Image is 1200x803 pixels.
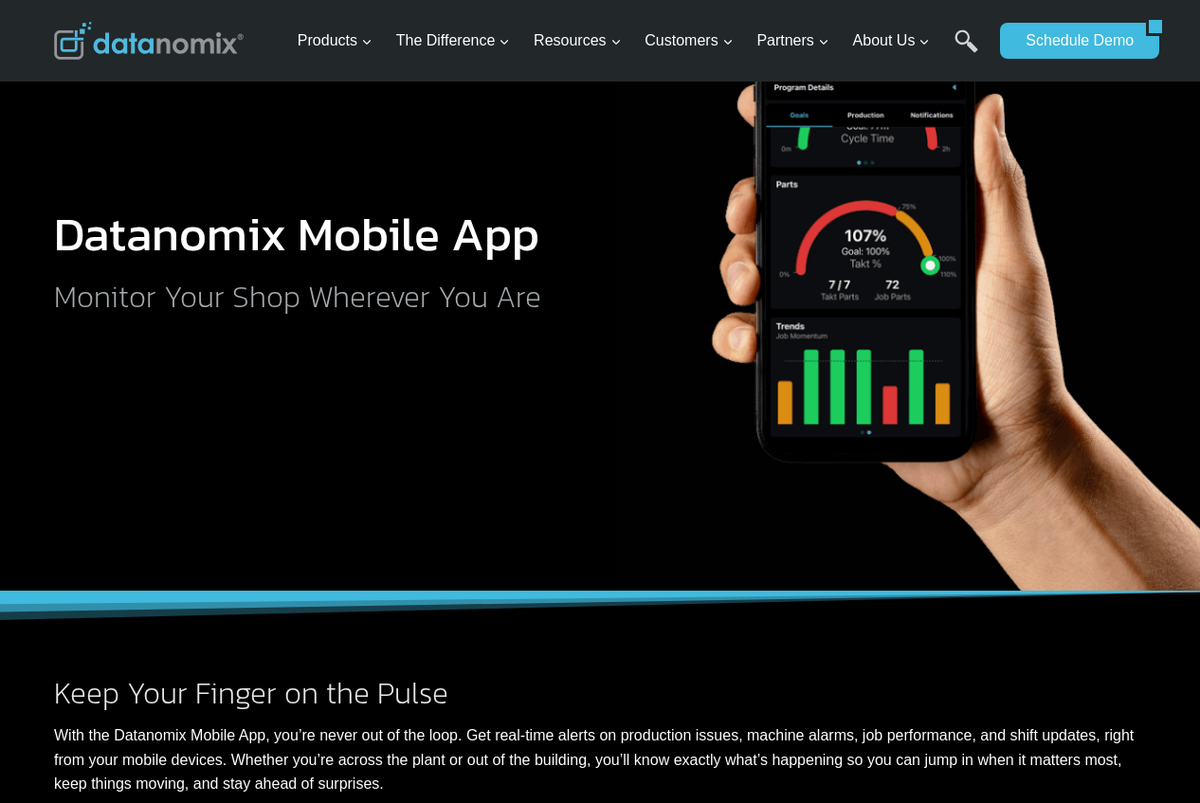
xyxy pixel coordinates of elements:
[955,29,978,72] a: Search
[54,22,244,60] img: Datanomix
[54,282,556,312] h2: Monitor Your Shop Wherever You Are
[54,210,556,258] h1: Datanomix Mobile App
[645,28,733,53] span: Customers
[1000,23,1146,59] a: Schedule Demo
[396,28,511,53] span: The Difference
[290,10,991,72] nav: Primary Navigation
[534,28,621,53] span: Resources
[54,723,1146,796] p: With the Datanomix Mobile App, you’re never out of the loop. Get real-time alerts on production i...
[54,678,1146,708] h2: Keep Your Finger on the Pulse
[853,28,931,53] span: About Us
[756,28,828,53] span: Partners
[298,28,373,53] span: Products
